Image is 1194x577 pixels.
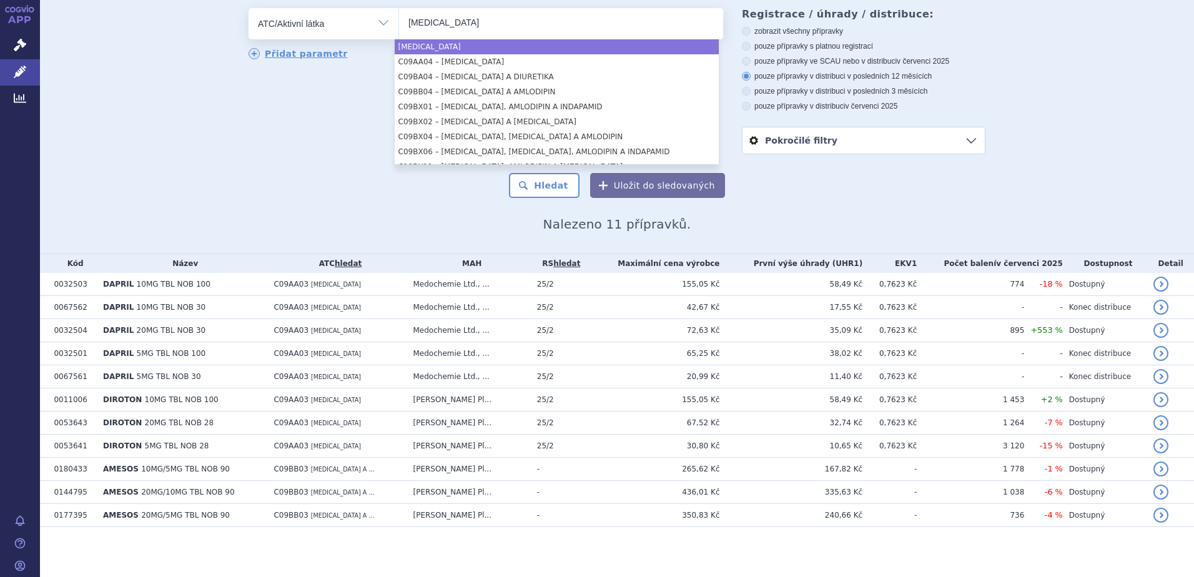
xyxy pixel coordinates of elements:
span: v červenci 2025 [996,259,1062,268]
a: detail [1153,415,1168,430]
h3: Registrace / úhrady / distribuce: [742,8,985,20]
li: C09BA04 – [MEDICAL_DATA] A DIURETIKA [395,69,719,84]
th: EKV1 [862,254,917,273]
td: 350,83 Kč [586,504,720,527]
a: Pokročilé filtry [743,127,985,154]
td: 0067561 [47,365,97,388]
span: C09AA03 [274,395,308,404]
td: - [531,504,586,527]
span: +553 % [1030,325,1062,335]
a: Přidat parametr [249,48,348,59]
td: 0,7623 Kč [862,435,917,458]
span: 20MG TBL NOB 30 [137,326,206,335]
td: 0067562 [47,296,97,319]
span: [MEDICAL_DATA] A ... [311,466,375,473]
td: 155,05 Kč [586,388,720,412]
label: pouze přípravky v distribuci [742,101,985,111]
td: 265,62 Kč [586,458,720,481]
td: 65,25 Kč [586,342,720,365]
span: 20MG TBL NOB 28 [145,418,214,427]
span: 25/2 [537,280,554,288]
span: DAPRIL [103,303,134,312]
td: Medochemie Ltd., ... [407,319,530,342]
td: Medochemie Ltd., ... [407,342,530,365]
td: [PERSON_NAME] Pl... [407,458,530,481]
td: Dostupný [1063,504,1148,527]
th: MAH [407,254,530,273]
a: detail [1153,346,1168,361]
td: 895 [917,319,1024,342]
th: Název [97,254,267,273]
button: Uložit do sledovaných [590,173,725,198]
span: -6 % [1045,487,1063,496]
td: [PERSON_NAME] Pl... [407,504,530,527]
span: 5MG TBL NOB 30 [137,372,201,381]
td: 436,01 Kč [586,481,720,504]
span: Nalezeno 11 přípravků. [543,217,691,232]
td: Dostupný [1063,319,1148,342]
span: 10MG TBL NOB 30 [137,303,206,312]
span: 10MG TBL NOB 100 [137,280,210,288]
a: detail [1153,323,1168,338]
a: detail [1153,508,1168,523]
td: 0,7623 Kč [862,296,917,319]
td: 67,52 Kč [586,412,720,435]
span: C09AA03 [274,349,308,358]
td: Dostupný [1063,481,1148,504]
td: 20,99 Kč [586,365,720,388]
a: detail [1153,438,1168,453]
li: C09AA04 – [MEDICAL_DATA] [395,54,719,69]
span: [MEDICAL_DATA] A ... [311,512,375,519]
td: - [862,504,917,527]
td: 0,7623 Kč [862,342,917,365]
span: AMESOS [103,465,139,473]
th: Maximální cena výrobce [586,254,720,273]
td: 30,80 Kč [586,435,720,458]
th: RS [531,254,586,273]
span: [MEDICAL_DATA] A ... [311,489,375,496]
span: C09AA03 [274,441,308,450]
td: 0032503 [47,273,97,296]
td: 0180433 [47,458,97,481]
span: 5MG TBL NOB 28 [145,441,209,450]
td: Dostupný [1063,273,1148,296]
span: [MEDICAL_DATA] [311,443,361,450]
li: C09BX02 – [MEDICAL_DATA] A [MEDICAL_DATA] [395,114,719,129]
td: Konec distribuce [1063,296,1148,319]
span: -1 % [1045,464,1063,473]
span: -4 % [1045,510,1063,520]
td: 72,63 Kč [586,319,720,342]
td: - [862,481,917,504]
td: 38,02 Kč [719,342,862,365]
td: - [1024,296,1062,319]
span: DIROTON [103,441,142,450]
td: 0011006 [47,388,97,412]
td: 1 264 [917,412,1024,435]
td: [PERSON_NAME] Pl... [407,412,530,435]
span: 25/2 [537,441,554,450]
span: 25/2 [537,395,554,404]
a: detail [1153,485,1168,500]
td: 0032504 [47,319,97,342]
th: Kód [47,254,97,273]
td: 58,49 Kč [719,273,862,296]
span: C09BB03 [274,511,308,520]
td: 10,65 Kč [719,435,862,458]
span: 10MG TBL NOB 100 [145,395,219,404]
td: 0053641 [47,435,97,458]
span: 25/2 [537,326,554,335]
span: 20MG/10MG TBL NOB 90 [141,488,235,496]
span: AMESOS [103,511,139,520]
td: [PERSON_NAME] Pl... [407,435,530,458]
td: Dostupný [1063,388,1148,412]
td: 42,67 Kč [586,296,720,319]
td: Medochemie Ltd., ... [407,273,530,296]
a: hledat [553,259,580,268]
label: pouze přípravky v distribuci v posledních 12 měsících [742,71,985,81]
th: Detail [1147,254,1194,273]
th: Dostupnost [1063,254,1148,273]
span: [MEDICAL_DATA] [311,350,361,357]
span: 5MG TBL NOB 100 [137,349,206,358]
a: detail [1153,369,1168,384]
td: [PERSON_NAME] Pl... [407,481,530,504]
